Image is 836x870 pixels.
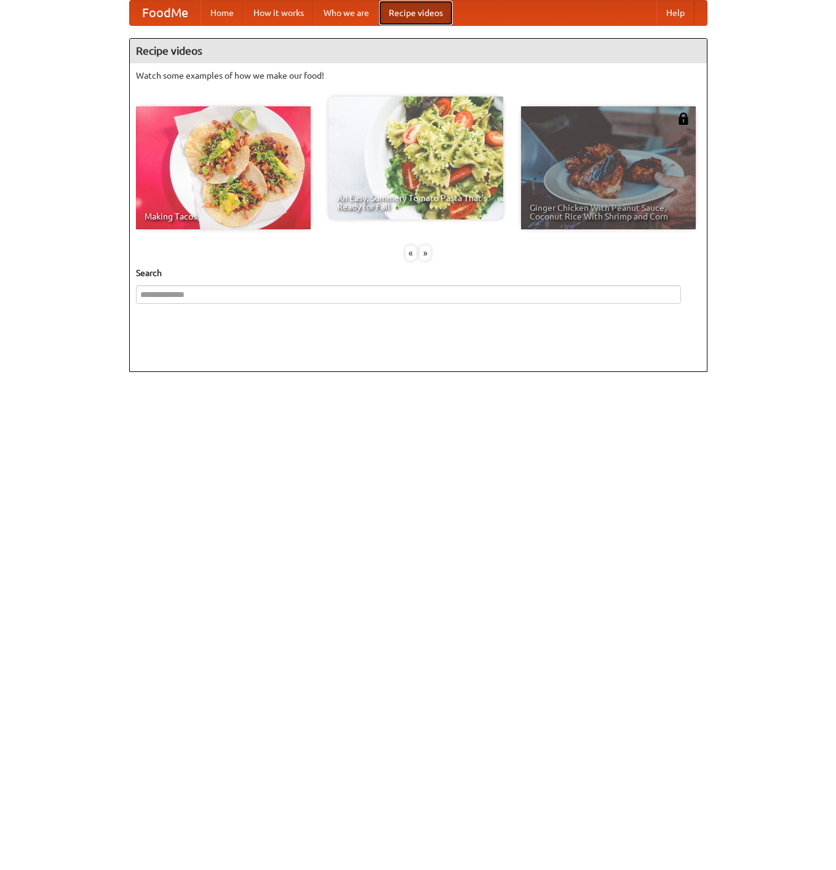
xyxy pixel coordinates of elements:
a: How it works [244,1,314,25]
span: An Easy, Summery Tomato Pasta That's Ready for Fall [337,194,495,211]
a: Recipe videos [379,1,453,25]
h5: Search [136,267,701,279]
a: Help [656,1,695,25]
a: An Easy, Summery Tomato Pasta That's Ready for Fall [328,97,503,219]
a: FoodMe [130,1,201,25]
a: Home [201,1,244,25]
h4: Recipe videos [130,39,707,63]
a: Making Tacos [136,106,311,229]
p: Watch some examples of how we make our food! [136,69,701,82]
img: 483408.png [677,113,690,125]
a: Who we are [314,1,379,25]
div: » [420,245,431,261]
div: « [405,245,416,261]
span: Making Tacos [145,212,302,221]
